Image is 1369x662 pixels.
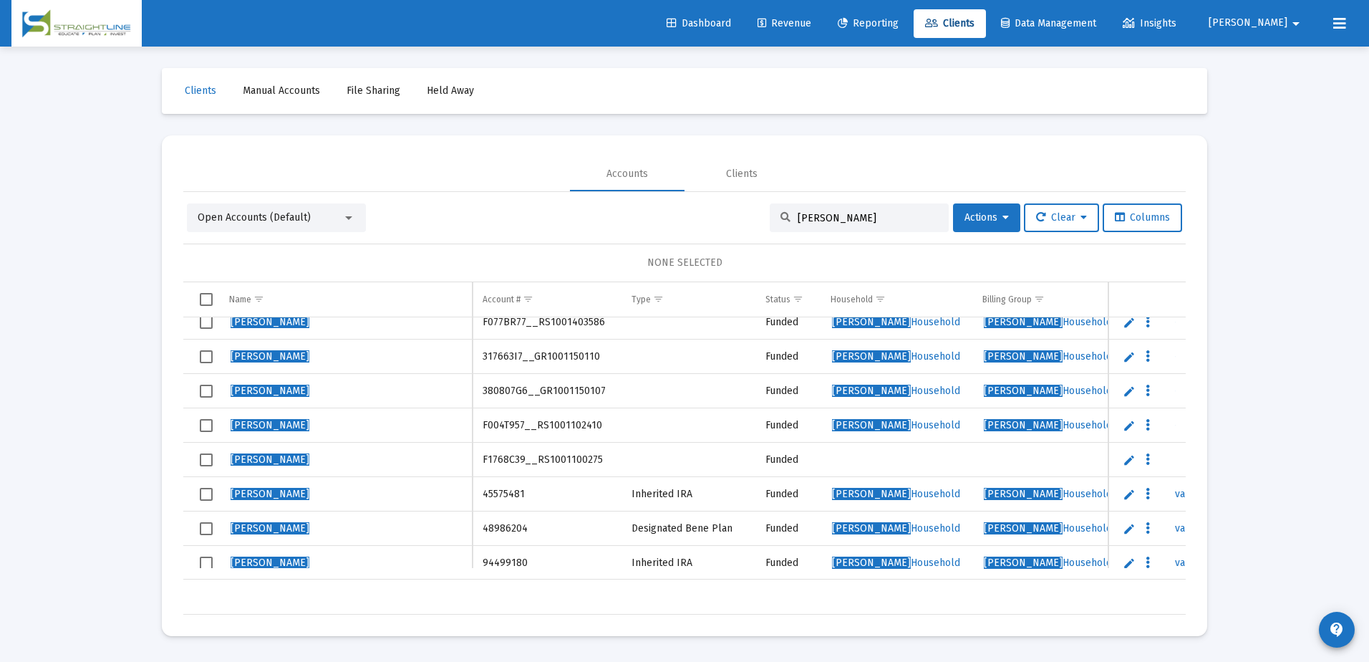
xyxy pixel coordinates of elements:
[875,294,886,304] span: Show filter options for column 'Household'
[984,419,1063,431] span: [PERSON_NAME]
[758,17,811,29] span: Revenue
[621,512,755,546] td: Designated Bene Plan
[831,415,962,436] a: [PERSON_NAME]Household
[990,9,1108,38] a: Data Management
[200,316,213,329] div: Select row
[982,346,1177,368] a: [PERSON_NAME]Household_.00% No Fee
[984,316,1176,328] span: Household_.00% No Fee
[473,305,621,340] td: F077BR77__RS1001403586
[765,522,811,536] div: Funded
[1123,488,1136,501] a: Edit
[473,282,621,317] td: Column Account #
[831,484,962,505] a: [PERSON_NAME]Household
[655,9,742,38] a: Dashboard
[1287,9,1305,38] mat-icon: arrow_drop_down
[621,477,755,512] td: Inherited IRA
[1191,9,1322,37] button: [PERSON_NAME]
[982,312,1177,333] a: [PERSON_NAME]Household_.00% No Fee
[427,85,474,97] span: Held Away
[473,512,621,546] td: 48986204
[335,77,412,105] a: File Sharing
[1123,17,1176,29] span: Insights
[231,350,309,363] span: [PERSON_NAME]
[972,282,1302,317] td: Column Billing Group
[231,77,332,105] a: Manual Accounts
[726,167,758,181] div: Clients
[1024,203,1099,232] button: Clear
[243,85,320,97] span: Manual Accounts
[832,419,960,431] span: Household
[606,167,648,181] div: Accounts
[832,316,960,328] span: Household
[473,340,621,374] td: 317663I7__GR1001150110
[473,546,621,580] td: 94499180
[765,487,811,502] div: Funded
[831,294,873,305] div: Household
[200,293,213,306] div: Select all
[229,484,311,505] a: [PERSON_NAME]
[231,454,309,466] span: [PERSON_NAME]
[964,211,1009,224] span: Actions
[832,419,911,431] span: [PERSON_NAME]
[632,294,651,305] div: Type
[765,418,811,433] div: Funded
[1103,203,1182,232] button: Columns
[1123,350,1136,363] a: Edit
[765,294,790,305] div: Status
[473,477,621,512] td: 45575481
[200,522,213,535] div: Select row
[1115,211,1170,224] span: Columns
[415,77,485,105] a: Held Away
[832,557,911,569] span: [PERSON_NAME]
[1123,419,1136,432] a: Edit
[765,350,811,364] div: Funded
[667,17,731,29] span: Dashboard
[200,385,213,398] div: Select row
[755,282,821,317] td: Column Status
[832,350,960,363] span: Household
[832,350,911,363] span: [PERSON_NAME]
[831,312,962,333] a: [PERSON_NAME]Household
[982,294,1032,305] div: Billing Group
[984,350,1176,363] span: Household_.00% No Fee
[984,557,1201,569] span: Household_.70% Flat-Advance
[984,385,1063,397] span: [PERSON_NAME]
[231,316,309,328] span: [PERSON_NAME]
[984,350,1063,363] span: [PERSON_NAME]
[621,546,755,580] td: Inherited IRA
[746,9,823,38] a: Revenue
[229,518,311,539] a: [PERSON_NAME]
[832,488,960,500] span: Household
[473,443,621,477] td: F1768C39__RS1001100275
[984,557,1063,569] span: [PERSON_NAME]
[1111,9,1188,38] a: Insights
[198,211,311,224] span: Open Accounts (Default)
[831,552,962,574] a: [PERSON_NAME]Household
[765,453,811,467] div: Funded
[231,488,309,500] span: [PERSON_NAME]
[984,419,1176,431] span: Household_.00% No Fee
[1123,522,1136,535] a: Edit
[838,17,899,29] span: Reporting
[826,9,910,38] a: Reporting
[984,488,1063,500] span: [PERSON_NAME]
[229,380,311,402] a: [PERSON_NAME]
[185,85,216,97] span: Clients
[473,408,621,443] td: F004T957__RS1001102410
[765,384,811,398] div: Funded
[832,316,911,328] span: [PERSON_NAME]
[984,488,1201,500] span: Household_.70% Flat-Advance
[984,522,1201,534] span: Household_.70% Flat-Advance
[347,85,400,97] span: File Sharing
[229,449,311,471] a: [PERSON_NAME]
[982,518,1203,539] a: [PERSON_NAME]Household_.70% Flat-Advance
[483,294,521,305] div: Account #
[1123,316,1136,329] a: Edit
[831,518,962,539] a: [PERSON_NAME]Household
[982,484,1203,505] a: [PERSON_NAME]Household_.70% Flat-Advance
[831,346,962,368] a: [PERSON_NAME]Household
[231,557,309,569] span: [PERSON_NAME]
[832,522,911,534] span: [PERSON_NAME]
[831,380,962,402] a: [PERSON_NAME]Household
[793,294,803,304] span: Show filter options for column 'Status'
